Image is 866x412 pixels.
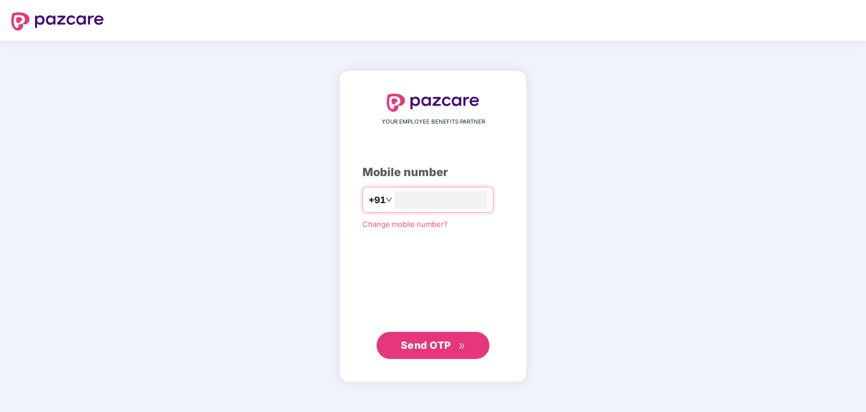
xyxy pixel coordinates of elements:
[362,164,504,181] div: Mobile number
[458,343,466,350] span: double-right
[401,339,451,351] span: Send OTP
[362,220,448,229] a: Change mobile number?
[382,117,485,126] span: YOUR EMPLOYEE BENEFITS PARTNER
[369,193,386,207] span: +91
[387,94,479,112] img: logo
[11,12,104,30] img: logo
[386,196,392,203] span: down
[377,332,489,359] button: Send OTPdouble-right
